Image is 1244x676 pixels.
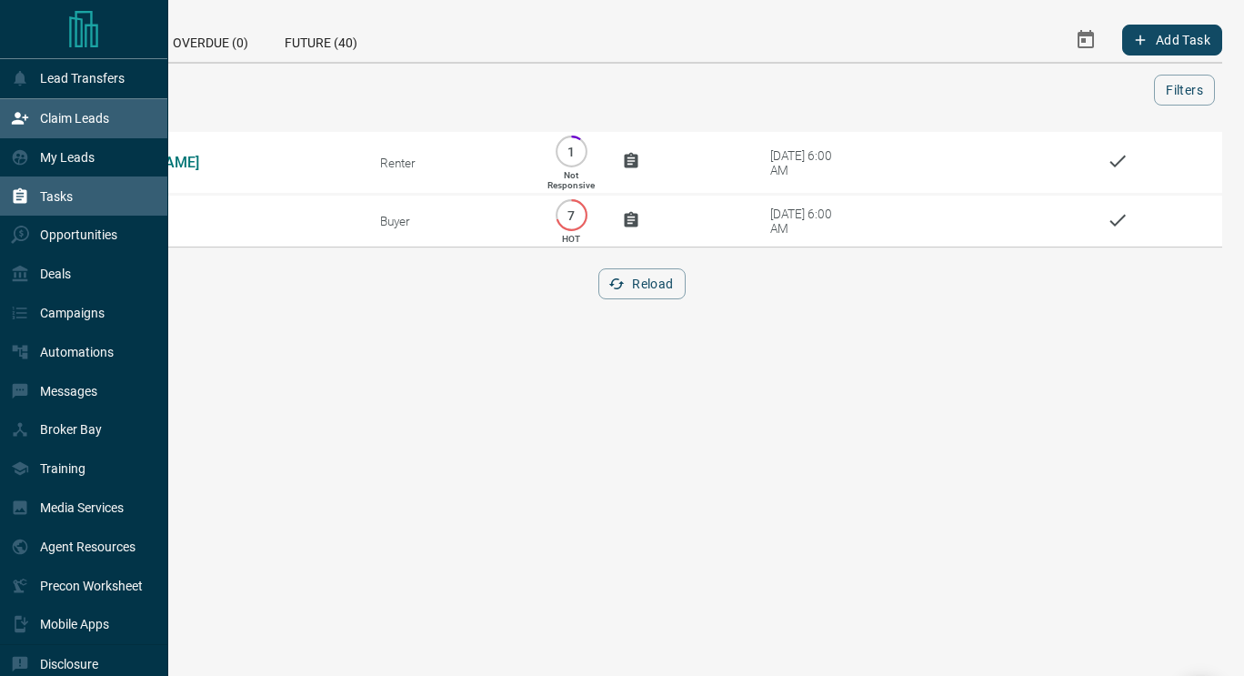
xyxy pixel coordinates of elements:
[1064,18,1108,62] button: Select Date Range
[1122,25,1222,55] button: Add Task
[1154,75,1215,106] button: Filters
[770,207,848,236] div: [DATE] 6:00 AM
[598,268,685,299] button: Reload
[565,145,578,158] p: 1
[380,214,520,228] div: Buyer
[562,234,580,244] p: HOT
[565,208,578,222] p: 7
[155,18,266,62] div: Overdue (0)
[380,156,520,170] div: Renter
[266,18,376,62] div: Future (40)
[770,148,848,177] div: [DATE] 6:00 AM
[547,170,595,190] p: Not Responsive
